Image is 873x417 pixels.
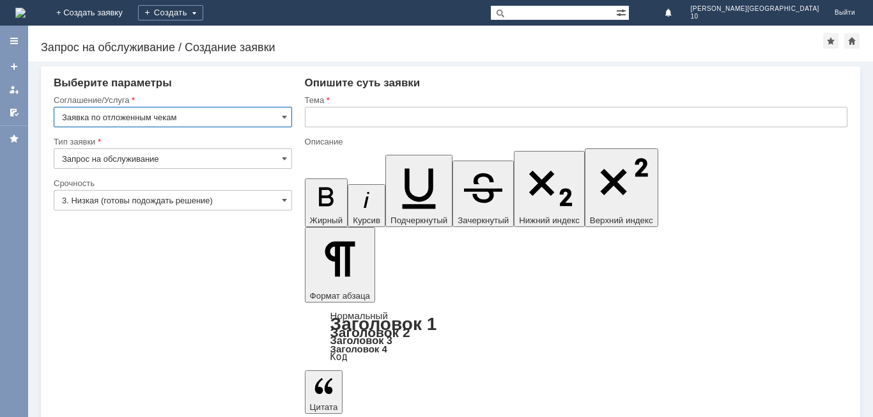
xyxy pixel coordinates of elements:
span: Опишите суть заявки [305,77,421,89]
img: logo [15,8,26,18]
a: Мои заявки [4,79,24,100]
span: Подчеркнутый [390,216,447,225]
a: Заголовок 3 [330,334,392,346]
div: Соглашение/Услуга [54,96,290,104]
div: Запрос на обслуживание / Создание заявки [41,41,823,54]
a: Перейти на домашнюю страницу [15,8,26,18]
button: Формат абзаца [305,227,375,303]
a: Нормальный [330,310,388,321]
div: Формат абзаца [305,311,847,361]
span: 10 [691,13,819,20]
button: Подчеркнутый [385,155,452,227]
a: Создать заявку [4,56,24,77]
a: Заголовок 1 [330,314,437,334]
button: Нижний индекс [514,151,585,227]
div: Тема [305,96,845,104]
div: Описание [305,138,845,146]
span: Жирный [310,216,343,225]
button: Зачеркнутый [452,161,514,227]
button: Курсив [348,184,385,227]
span: Цитата [310,402,338,412]
span: Формат абзаца [310,291,370,301]
button: Верхний индекс [585,148,658,227]
a: Заголовок 2 [330,325,410,340]
div: Создать [138,5,203,20]
span: Верхний индекс [590,216,653,225]
button: Цитата [305,370,343,414]
span: Зачеркнутый [458,216,509,225]
a: Код [330,351,348,363]
div: Сделать домашней страницей [844,33,860,49]
span: Расширенный поиск [616,6,629,18]
div: Добавить в избранное [823,33,838,49]
span: Курсив [353,216,380,225]
button: Жирный [305,178,348,227]
div: Тип заявки [54,138,290,146]
span: Нижний индекс [519,216,580,225]
div: Срочность [54,179,290,187]
a: Мои согласования [4,102,24,123]
a: Заголовок 4 [330,343,387,354]
span: Выберите параметры [54,77,172,89]
span: [PERSON_NAME][GEOGRAPHIC_DATA] [691,5,819,13]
